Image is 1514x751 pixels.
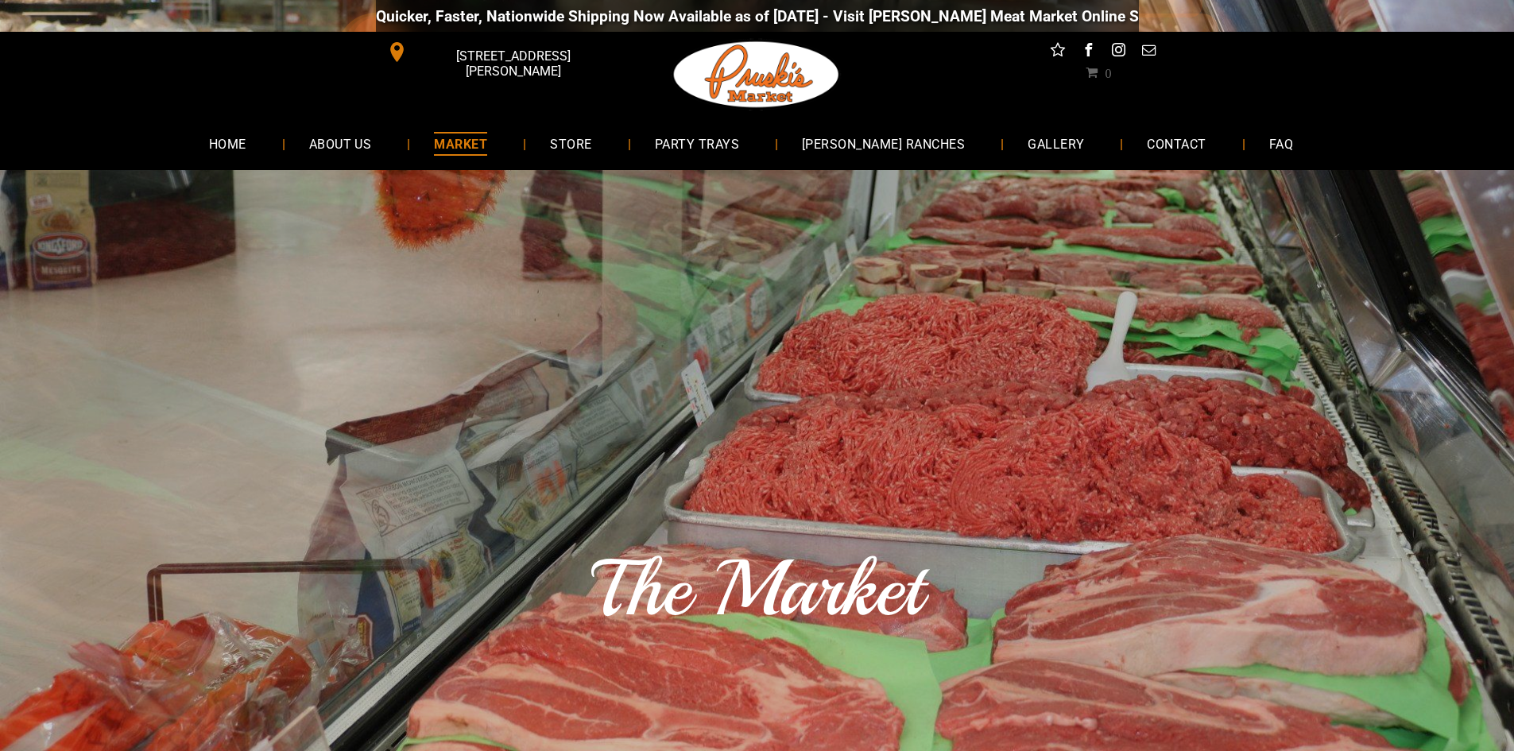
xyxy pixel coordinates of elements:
span: The Market [591,540,923,638]
a: [PERSON_NAME] RANCHES [778,122,989,165]
a: HOME [185,122,270,165]
a: facebook [1078,40,1098,64]
a: GALLERY [1004,122,1108,165]
a: CONTACT [1123,122,1229,165]
img: Pruski-s+Market+HQ+Logo2-1920w.png [671,32,842,118]
a: [STREET_ADDRESS][PERSON_NAME] [376,40,619,64]
a: Social network [1047,40,1068,64]
a: FAQ [1245,122,1317,165]
span: 0 [1105,66,1111,79]
span: [STREET_ADDRESS][PERSON_NAME] [410,41,615,87]
a: STORE [526,122,615,165]
a: PARTY TRAYS [631,122,763,165]
a: email [1138,40,1159,64]
a: instagram [1108,40,1129,64]
a: ABOUT US [285,122,396,165]
a: MARKET [410,122,511,165]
